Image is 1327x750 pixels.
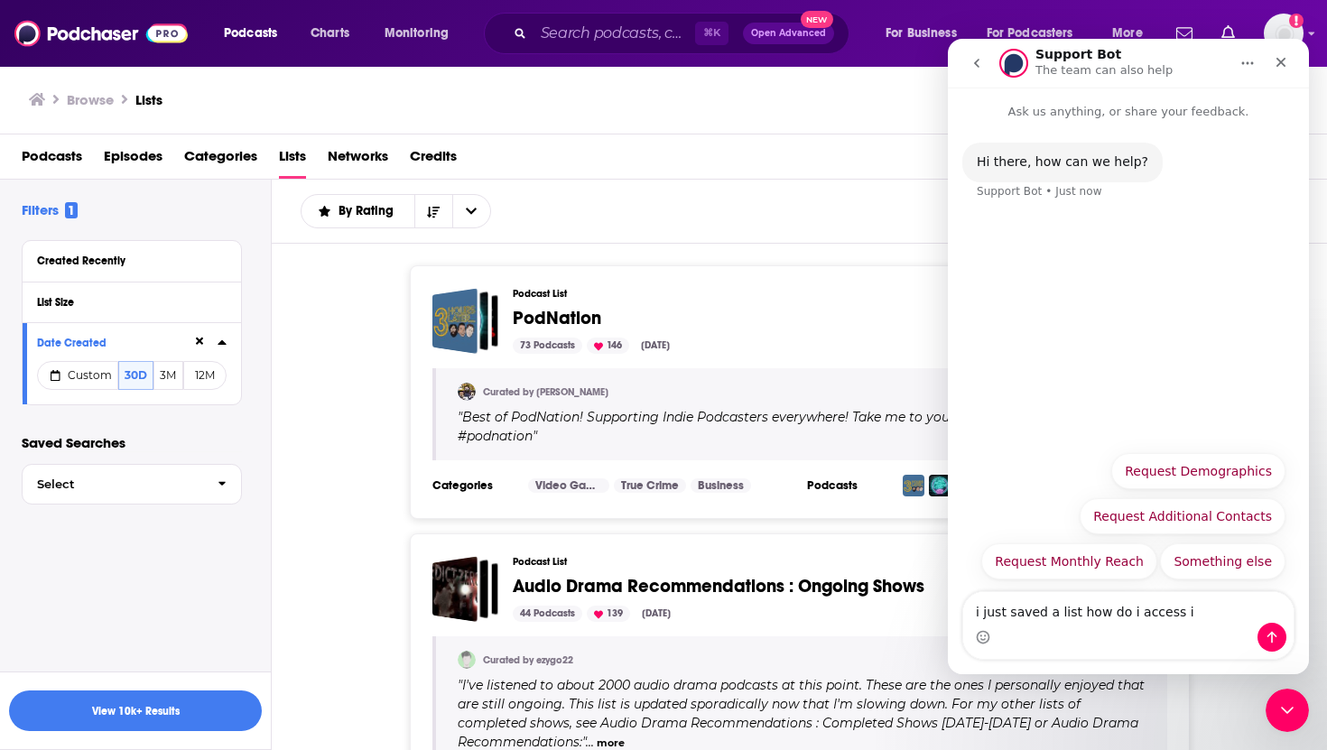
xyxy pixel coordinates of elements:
[483,654,573,666] a: Curated by ezygo22
[299,19,360,48] a: Charts
[211,19,301,48] button: open menu
[153,361,184,390] button: 3M
[37,330,192,353] button: Date Created
[432,288,498,354] a: PodNation
[929,475,951,496] img: Cold Callers Comedy
[184,142,257,179] a: Categories
[1289,14,1304,28] svg: Add a profile image
[801,11,833,28] span: New
[513,288,1052,300] h3: Podcast List
[37,290,227,312] button: List Size
[311,21,349,46] span: Charts
[513,309,601,329] a: PodNation
[14,16,188,51] img: Podchaser - Follow, Share and Rate Podcasts
[118,361,153,390] button: 30D
[614,478,686,493] a: True Crime
[751,29,826,38] span: Open Advanced
[23,478,203,490] span: Select
[432,556,498,622] a: Audio Drama Recommendations : Ongoing Shows
[513,575,924,597] span: Audio Drama Recommendations : Ongoing Shows
[410,142,457,179] a: Credits
[586,734,594,750] span: ...
[458,409,1078,444] span: " "
[948,39,1309,674] iframe: Intercom live chat
[339,205,400,218] span: By Rating
[22,201,78,218] h2: Filters
[691,478,751,493] a: Business
[807,478,888,493] h3: Podcasts
[68,368,112,382] span: Custom
[513,307,601,329] span: PodNation
[635,606,678,622] div: [DATE]
[372,19,472,48] button: open menu
[458,409,1078,444] span: Best of PodNation! Supporting Indie Podcasters everywhere! Take me to your podcast >>> follow #po...
[432,478,514,493] h3: Categories
[975,19,1100,48] button: open menu
[483,386,608,398] a: Curated by [PERSON_NAME]
[385,21,449,46] span: Monitoring
[22,464,242,505] button: Select
[513,338,582,354] div: 73 Podcasts
[458,677,1145,750] span: " "
[528,478,609,493] a: Video Games
[501,13,867,54] div: Search podcasts, credits, & more...
[22,142,82,179] a: Podcasts
[37,337,181,349] div: Date Created
[1100,19,1165,48] button: open menu
[873,19,979,48] button: open menu
[458,383,476,401] img: Alex3HL
[458,651,476,669] a: ezygo22
[695,22,728,45] span: ⌘ K
[534,19,695,48] input: Search podcasts, credits, & more...
[452,195,490,227] button: open menu
[65,202,78,218] span: 1
[1264,14,1304,53] span: Logged in as rpendrick
[513,556,1052,568] h3: Podcast List
[1214,18,1242,49] a: Show notifications dropdown
[104,142,162,179] a: Episodes
[414,195,452,227] button: Sort Direction
[458,677,1145,750] span: I've listened to about 2000 audio drama podcasts at this point. These are the ones I personally e...
[37,248,227,271] button: Created Recently
[328,142,388,179] a: Networks
[302,205,414,218] button: open menu
[987,21,1073,46] span: For Podcasters
[743,23,834,44] button: Open AdvancedNew
[37,255,215,267] div: Created Recently
[886,21,957,46] span: For Business
[1264,14,1304,53] img: User Profile
[135,91,162,108] a: Lists
[37,361,118,390] button: Custom
[513,577,924,597] a: Audio Drama Recommendations : Ongoing Shows
[301,194,491,228] h2: Choose List sort
[67,91,114,108] h3: Browse
[279,142,306,179] a: Lists
[587,338,629,354] div: 146
[903,475,924,496] img: 3 Hours Later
